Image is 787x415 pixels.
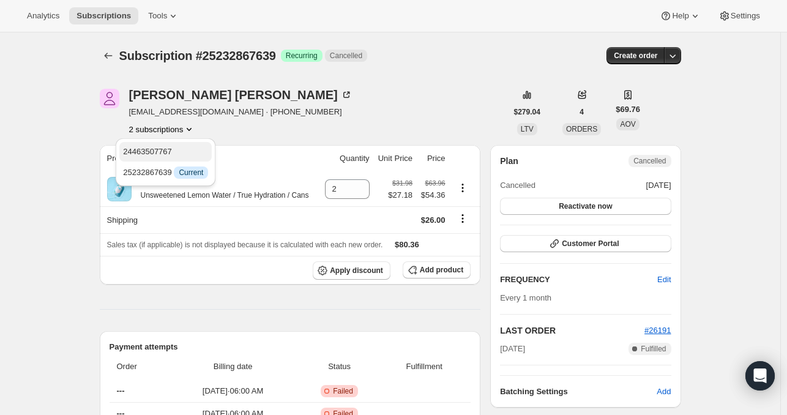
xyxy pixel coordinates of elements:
[500,274,657,286] h2: FREQUENCY
[100,145,319,172] th: Product
[606,47,665,64] button: Create order
[644,324,671,337] button: #26191
[129,89,352,101] div: [PERSON_NAME] [PERSON_NAME]
[572,103,591,121] button: 4
[100,47,117,64] button: Subscriptions
[562,239,619,249] span: Customer Portal
[385,361,463,373] span: Fulfillment
[129,106,352,118] span: [EMAIL_ADDRESS][DOMAIN_NAME] · [PHONE_NUMBER]
[731,11,760,21] span: Settings
[27,11,59,21] span: Analytics
[559,201,612,211] span: Reactivate now
[616,103,640,116] span: $69.76
[672,11,688,21] span: Help
[179,168,203,178] span: Current
[172,385,294,397] span: [DATE] · 06:00 AM
[500,179,535,192] span: Cancelled
[514,107,540,117] span: $279.04
[100,206,319,233] th: Shipping
[507,103,548,121] button: $279.04
[107,241,383,249] span: Sales tax (if applicable) is not displayed because it is calculated with each new order.
[421,215,446,225] span: $26.00
[652,7,708,24] button: Help
[76,11,131,21] span: Subscriptions
[453,181,472,195] button: Product actions
[500,235,671,252] button: Customer Portal
[620,120,635,129] span: AOV
[395,240,419,249] span: $80.36
[657,274,671,286] span: Edit
[403,261,471,279] button: Add product
[148,11,167,21] span: Tools
[330,51,362,61] span: Cancelled
[20,7,67,24] button: Analytics
[500,198,671,215] button: Reactivate now
[500,324,644,337] h2: LAST ORDER
[644,326,671,335] a: #26191
[123,168,208,177] span: 25232867639
[641,344,666,354] span: Fulfilled
[500,343,525,355] span: [DATE]
[129,123,196,135] button: Product actions
[650,270,678,290] button: Edit
[392,179,412,187] small: $31.98
[521,125,534,133] span: LTV
[425,179,445,187] small: $63.96
[141,191,309,200] small: Unsweetened Lemon Water / True Hydration / Cans
[69,7,138,24] button: Subscriptions
[373,145,417,172] th: Unit Price
[119,163,212,182] button: 25232867639 InfoCurrent
[119,142,212,162] button: 24463507767
[416,145,449,172] th: Price
[500,293,551,302] span: Every 1 month
[330,266,383,275] span: Apply discount
[141,7,187,24] button: Tools
[580,107,584,117] span: 4
[172,361,294,373] span: Billing date
[745,361,775,391] div: Open Intercom Messenger
[110,353,169,380] th: Order
[388,189,412,201] span: $27.18
[657,386,671,398] span: Add
[119,49,276,62] span: Subscription #25232867639
[100,89,119,108] span: Frances Batey
[123,147,172,156] span: 24463507767
[711,7,767,24] button: Settings
[301,361,378,373] span: Status
[107,177,132,201] img: product img
[333,386,353,396] span: Failed
[117,386,125,395] span: ---
[420,265,463,275] span: Add product
[614,51,657,61] span: Create order
[286,51,318,61] span: Recurring
[313,261,390,280] button: Apply discount
[633,156,666,166] span: Cancelled
[646,179,671,192] span: [DATE]
[649,382,678,402] button: Add
[420,189,445,201] span: $54.36
[500,386,657,398] h6: Batching Settings
[110,341,471,353] h2: Payment attempts
[453,212,472,225] button: Shipping actions
[319,145,373,172] th: Quantity
[566,125,597,133] span: ORDERS
[500,155,518,167] h2: Plan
